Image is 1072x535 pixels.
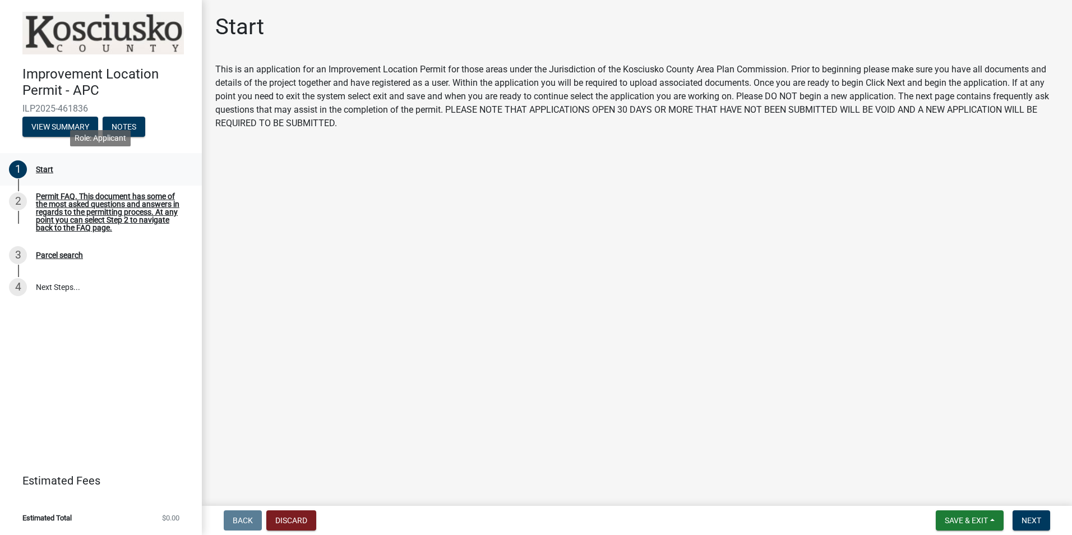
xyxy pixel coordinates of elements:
[9,246,27,264] div: 3
[215,63,1059,130] div: This is an application for an Improvement Location Permit for those areas under the Jurisdiction ...
[9,469,184,492] a: Estimated Fees
[22,117,98,137] button: View Summary
[1022,516,1041,525] span: Next
[22,123,98,132] wm-modal-confirm: Summary
[9,192,27,210] div: 2
[36,165,53,173] div: Start
[9,278,27,296] div: 4
[215,13,264,40] h1: Start
[22,103,179,114] span: ILP2025-461836
[233,516,253,525] span: Back
[36,251,83,259] div: Parcel search
[9,160,27,178] div: 1
[945,516,988,525] span: Save & Exit
[70,130,131,146] div: Role: Applicant
[936,510,1004,531] button: Save & Exit
[103,117,145,137] button: Notes
[36,192,184,232] div: Permit FAQ. This document has some of the most asked questions and answers in regards to the perm...
[1013,510,1050,531] button: Next
[266,510,316,531] button: Discard
[22,66,193,99] h4: Improvement Location Permit - APC
[22,12,184,54] img: Kosciusko County, Indiana
[103,123,145,132] wm-modal-confirm: Notes
[162,514,179,522] span: $0.00
[224,510,262,531] button: Back
[22,514,72,522] span: Estimated Total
